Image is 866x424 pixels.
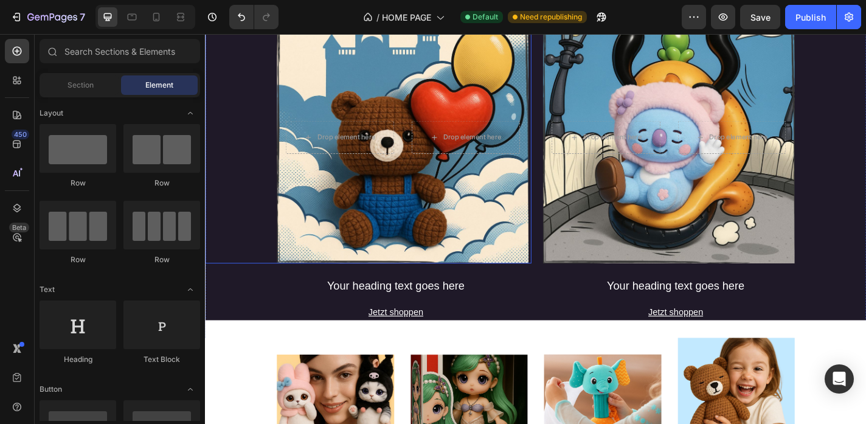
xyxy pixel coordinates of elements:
[40,384,62,395] span: Button
[5,5,91,29] button: 7
[123,254,200,265] div: Row
[40,39,200,63] input: Search Sections & Elements
[750,12,771,23] span: Save
[740,5,780,29] button: Save
[229,5,279,29] div: Undo/Redo
[40,284,55,295] span: Text
[205,34,866,424] iframe: Design area
[80,10,85,24] p: 7
[181,380,200,399] span: Toggle open
[40,178,116,189] div: Row
[474,291,564,324] button: <p>Jetzt shoppen</p>
[473,12,498,23] span: Default
[795,11,826,24] div: Publish
[263,109,327,119] div: Drop element here
[825,364,854,394] div: Open Intercom Messenger
[134,271,286,284] span: Your heading text goes here
[181,280,200,299] span: Toggle open
[489,299,550,316] p: Jetzt shoppen
[40,108,63,119] span: Layout
[40,354,116,365] div: Heading
[443,271,595,284] span: Your heading text goes here
[785,5,836,29] button: Publish
[165,291,255,324] button: <p>Jetzt shoppen</p>
[68,80,94,91] span: Section
[180,299,241,316] p: Jetzt shoppen
[123,178,200,189] div: Row
[123,354,200,365] div: Text Block
[181,103,200,123] span: Toggle open
[382,11,431,24] span: HOME PAGE
[9,223,29,232] div: Beta
[376,11,379,24] span: /
[40,254,116,265] div: Row
[12,130,29,139] div: 450
[417,109,482,119] div: Drop element here
[145,80,173,91] span: Element
[520,12,582,23] span: Need republishing
[556,109,621,119] div: Drop element here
